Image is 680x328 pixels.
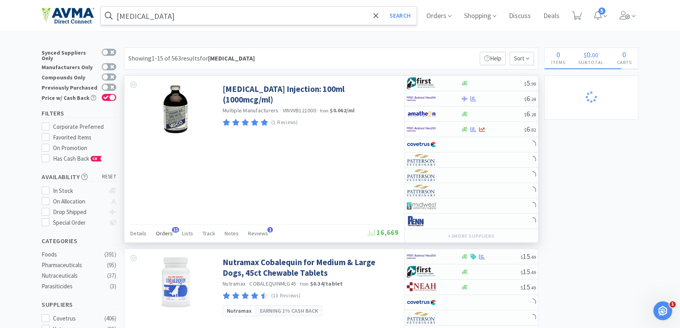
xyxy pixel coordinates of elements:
div: ( 406 ) [104,314,116,323]
span: $ [521,269,523,275]
span: · [247,280,248,287]
p: (10 Reviews) [271,292,301,300]
img: f6b2451649754179b5b4e0c70c3f7cb0_2.png [407,251,436,262]
a: Nutramax Cobalequin for Medium & Large Dogs, 45ct Chewable Tablets [223,257,397,279]
div: Showing 1-15 of 563 results [128,53,255,64]
span: 5 [524,79,536,88]
span: $ [584,51,587,59]
span: COBALEQUINMLG45 [249,280,296,287]
img: e4e33dab9f054f5782a47901c742baa9_102.png [42,7,94,24]
a: NutramaxEarning 1% Cash Back [223,305,322,316]
a: Deals [540,13,563,20]
h5: Suppliers [42,300,116,309]
span: Lists [182,230,193,237]
div: Foods [42,250,105,259]
span: for [200,54,255,62]
div: . [572,51,610,59]
a: Nutramax [223,280,245,287]
img: 3c8e5a803df34f3ea7eeb0ee67a4a84b_405559.png [158,257,194,308]
span: 6 [524,125,536,134]
img: f5e969b455434c6296c6d81ef179fa71_3.png [407,312,436,324]
span: 1 [267,227,273,233]
span: VINVVB121000 [283,107,316,114]
div: Compounds Only [42,73,98,80]
span: Has Cash Back [53,155,102,162]
div: Manufacturers Only [42,63,98,70]
strong: $0.062 / ml [330,107,355,114]
div: ( 3 ) [110,282,116,291]
img: 77fca1acd8b6420a9015268ca798ef17_1.png [407,297,436,308]
div: On Allocation [53,197,105,206]
span: 00 [592,51,598,59]
img: f6b2451649754179b5b4e0c70c3f7cb0_2.png [407,123,436,135]
img: f5e969b455434c6296c6d81ef179fa71_3.png [407,185,436,196]
div: Parasiticides [42,282,105,291]
span: . 82 [530,127,536,133]
span: Details [130,230,146,237]
img: e1133ece90fa4a959c5ae41b0808c578_9.png [407,215,436,227]
span: $ [524,127,526,133]
div: Nutraceuticals [42,271,105,280]
span: 0 [622,49,626,59]
span: 11 [172,227,179,233]
span: 5 [598,7,605,15]
span: $ [521,285,523,291]
span: 15 [521,282,536,291]
span: 0 [587,49,590,59]
span: . 99 [530,81,536,87]
span: Reviews [248,230,268,237]
div: On Promotion [53,143,117,153]
span: 1 [669,301,676,308]
div: Price w/ Cash Back [42,94,98,101]
span: . 28 [530,112,536,117]
div: ( 37 ) [107,271,116,280]
button: +2more suppliers [444,231,499,242]
div: Favorited Items [53,133,117,142]
span: . 49 [530,285,536,291]
div: ( 95 ) [107,260,116,270]
span: · [297,280,299,287]
span: $ [524,112,526,117]
img: 4dd14cff54a648ac9e977f0c5da9bc2e_5.png [407,200,436,212]
img: f6b2451649754179b5b4e0c70c3f7cb0_2.png [407,93,436,104]
span: from [300,281,309,287]
img: f5e969b455434c6296c6d81ef179fa71_3.png [407,169,436,181]
img: 3331a67d23dc422aa21b1ec98afbf632_11.png [407,108,436,120]
a: Multiple Manufacturers [223,107,279,114]
span: · [317,107,319,114]
div: Corporate Preferred [53,122,117,132]
h5: Availability [42,172,116,181]
span: Track [203,230,215,237]
span: . 49 [530,269,536,275]
span: . 49 [530,254,536,260]
span: 15 [521,252,536,261]
img: 77fca1acd8b6420a9015268ca798ef17_1.png [407,139,436,150]
p: Help [480,52,506,65]
span: Orders [156,230,173,237]
a: [MEDICAL_DATA] Injection: 100ml (1000mcg/ml) [223,84,397,105]
h4: Items [545,59,572,66]
span: Earning 1% Cash Back [260,306,318,315]
span: 6 [524,109,536,118]
span: 15 [521,267,536,276]
img: f5e969b455434c6296c6d81ef179fa71_3.png [407,154,436,166]
span: $ [524,81,526,87]
div: Previously Purchased [42,84,98,90]
span: CB [91,156,99,161]
div: Covetrus [53,314,102,323]
div: Drop Shipped [53,207,105,217]
a: Discuss [506,13,534,20]
img: 67d67680309e4a0bb49a5ff0391dcc42_6.png [407,77,436,89]
span: · [280,107,282,114]
h5: Categories [42,236,116,246]
div: Synced Suppliers Only [42,49,98,61]
h4: Carts [610,59,638,66]
img: 3199e72dde3c4937a8d7a22315b6dc8e_228727.png [162,84,189,135]
p: (1 Reviews) [271,119,298,127]
span: . 24 [530,96,536,102]
img: 67d67680309e4a0bb49a5ff0391dcc42_6.png [407,266,436,278]
h5: Filters [42,109,116,118]
span: Sort [510,52,534,65]
span: from [320,108,329,114]
input: Search by item, sku, manufacturer, ingredient, size... [101,7,417,25]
